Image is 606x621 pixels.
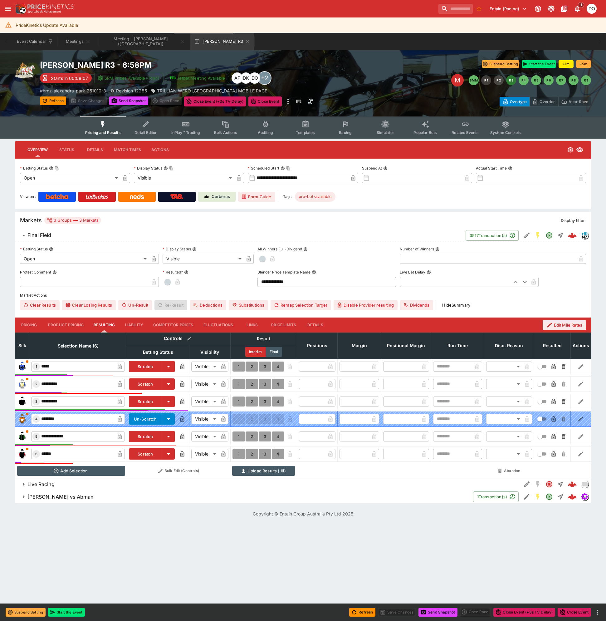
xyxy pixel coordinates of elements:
button: Close Event (+3s TV Delay) [184,96,246,106]
span: 5 [34,434,39,439]
button: Suspend Betting [6,608,46,617]
button: SGM Disabled [532,479,544,490]
svg: Open [567,147,574,153]
img: TabNZ [170,194,183,199]
button: SGM Enabled [532,230,544,241]
button: Liability [120,318,148,333]
p: Number of Winners [400,246,434,252]
label: Market Actions [20,291,586,300]
button: 4 [272,379,284,389]
span: Selection Name (6) [51,342,105,350]
p: Revision 12285 [116,87,147,94]
button: Betting Status [49,247,53,251]
span: 2 [34,382,39,386]
button: Upload Results (.lif) [232,466,295,476]
button: Toggle light/dark mode [545,3,557,14]
button: Open [544,230,555,241]
a: 4953e4b7-1651-4ddc-be9b-93260cfe95f7 [566,229,579,242]
button: SGM Enabled [532,491,544,502]
button: more [284,96,292,106]
div: Allan Pollitt [232,72,243,84]
button: Edit Detail [521,479,532,490]
div: PriceKinetics Update Available [16,19,78,31]
button: Blender Price Template Name [312,270,316,274]
button: Scheduled StartCopy To Clipboard [281,166,285,170]
button: Protest Comment [52,270,57,274]
p: Auto-Save [569,98,588,105]
svg: Visible [576,146,584,154]
img: logo-cerberus--red.svg [568,480,577,489]
img: Cerberus [204,194,209,199]
p: Cerberus [212,194,230,200]
button: Match Times [109,142,146,157]
img: hrnz [581,232,588,239]
button: 1 [232,379,245,389]
button: Overtype [500,97,530,106]
th: Margin [337,333,381,359]
p: Starts in 00:08:07 [51,75,88,81]
button: Resulting [89,318,120,333]
p: Actual Start Time [476,165,507,171]
button: Un-Scratch [129,413,162,425]
span: InPlay™ Trading [171,130,200,135]
button: Straight [555,230,566,241]
img: harness_racing.png [15,60,35,80]
button: Display Status [192,247,197,251]
div: d93be7a9-9f4c-4046-8c48-8ca91cf8315a [568,492,577,501]
div: hrnz [581,232,589,239]
button: Abandon [486,466,532,476]
p: Resulted? [163,269,183,275]
button: Pricing [15,318,43,333]
img: runner 6 [17,449,27,459]
button: Override [529,97,558,106]
div: Visible [191,431,218,441]
img: Sportsbook Management [27,10,61,13]
button: 2 [246,431,258,441]
img: simulator [581,493,588,500]
button: Status [53,142,81,157]
span: Pricing and Results [85,130,121,135]
button: Event Calendar [13,33,57,50]
div: Daniel Olerenshaw [587,4,597,14]
label: Tags: [283,192,292,202]
div: split button [151,96,182,105]
span: Related Events [452,130,479,135]
h5: Markets [20,217,42,224]
div: Dabin Kim [240,72,252,84]
div: Daniel Olerenshaw [249,72,260,84]
button: Actual Start Time [508,166,512,170]
button: Display filter [557,215,589,225]
img: runner 4 [17,414,27,424]
button: Jetbet Meeting Available [166,73,229,83]
div: 3 Groups 3 Markets [47,217,99,224]
img: PriceKinetics [27,4,74,9]
button: open drawer [2,3,14,14]
button: Scratch [129,431,162,442]
button: 3517Transaction(s) [466,230,519,241]
p: Display Status [134,165,162,171]
img: logo-cerberus--red.svg [568,231,577,240]
span: 4 [34,417,39,421]
button: [PERSON_NAME] R3 [190,33,254,50]
button: 1Transaction(s) [473,491,519,502]
button: 1 [232,431,245,441]
button: R1 [481,75,491,85]
button: Connected to PK [532,3,544,14]
button: R3 [506,75,516,85]
button: 2 [246,379,258,389]
button: Scratch [129,378,162,390]
svg: Open [545,493,553,500]
div: 4953e4b7-1651-4ddc-be9b-93260cfe95f7 [568,231,577,240]
button: Clear Results [20,300,60,310]
button: Meeting - Alexandra Park (NZ) [99,33,189,50]
p: Betting Status [20,246,48,252]
button: Final Field [15,229,466,242]
button: Notifications [572,3,583,14]
button: Close Event (+3s TV Delay) [493,608,555,617]
button: Number of Winners [435,247,440,251]
span: Betting Status [136,348,180,356]
button: Auto-Save [558,97,591,106]
span: Visibility [193,348,226,356]
button: Disable Provider resulting [334,300,398,310]
button: 3 [259,449,271,459]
